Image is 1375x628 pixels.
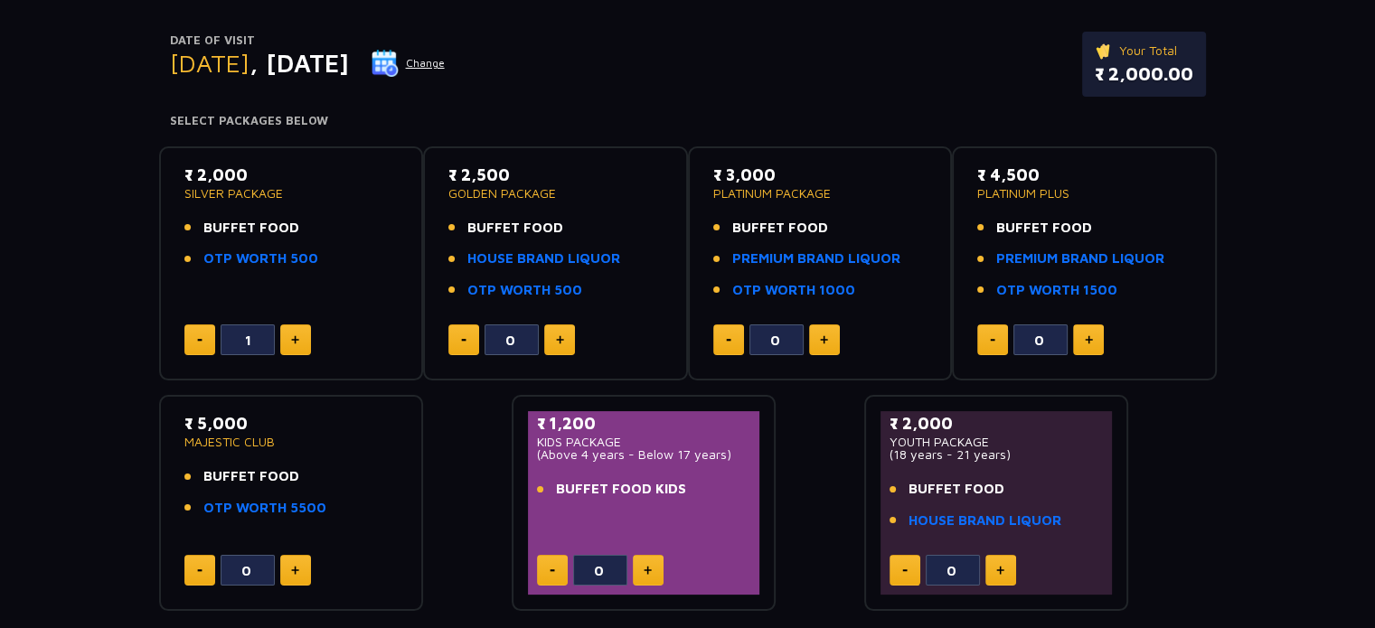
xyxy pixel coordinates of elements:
img: minus [197,339,202,342]
p: ₹ 4,500 [977,163,1191,187]
a: OTP WORTH 500 [203,248,318,269]
span: , [DATE] [250,48,349,78]
a: PREMIUM BRAND LIQUOR [732,248,900,269]
img: ticket [1095,41,1114,61]
img: plus [556,335,564,344]
span: [DATE] [170,48,250,78]
img: plus [820,335,828,344]
p: MAJESTIC CLUB [184,436,399,448]
a: PREMIUM BRAND LIQUOR [996,248,1164,269]
span: BUFFET FOOD [467,218,563,239]
img: minus [550,569,555,572]
img: minus [726,339,731,342]
img: plus [291,566,299,575]
img: minus [197,569,202,572]
a: OTP WORTH 1500 [996,280,1117,301]
a: OTP WORTH 500 [467,280,582,301]
img: minus [990,339,995,342]
p: ₹ 2,000 [184,163,399,187]
p: SILVER PACKAGE [184,187,399,200]
p: YOUTH PACKAGE [890,436,1104,448]
span: BUFFET FOOD [996,218,1092,239]
p: (Above 4 years - Below 17 years) [537,448,751,461]
p: ₹ 5,000 [184,411,399,436]
span: BUFFET FOOD [203,466,299,487]
p: ₹ 2,500 [448,163,663,187]
img: plus [996,566,1004,575]
p: ₹ 2,000.00 [1095,61,1193,88]
p: (18 years - 21 years) [890,448,1104,461]
h4: Select Packages Below [170,114,1206,128]
span: BUFFET FOOD [203,218,299,239]
img: plus [291,335,299,344]
p: Date of Visit [170,32,446,50]
button: Change [371,49,446,78]
p: KIDS PACKAGE [537,436,751,448]
a: HOUSE BRAND LIQUOR [909,511,1061,531]
p: ₹ 2,000 [890,411,1104,436]
p: GOLDEN PACKAGE [448,187,663,200]
p: Your Total [1095,41,1193,61]
a: HOUSE BRAND LIQUOR [467,248,620,269]
p: PLATINUM PACKAGE [713,187,928,200]
p: ₹ 1,200 [537,411,751,436]
p: PLATINUM PLUS [977,187,1191,200]
p: ₹ 3,000 [713,163,928,187]
a: OTP WORTH 5500 [203,498,326,519]
img: plus [1085,335,1093,344]
img: minus [461,339,466,342]
a: OTP WORTH 1000 [732,280,855,301]
img: minus [902,569,908,572]
span: BUFFET FOOD [909,479,1004,500]
img: plus [644,566,652,575]
span: BUFFET FOOD KIDS [556,479,686,500]
span: BUFFET FOOD [732,218,828,239]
